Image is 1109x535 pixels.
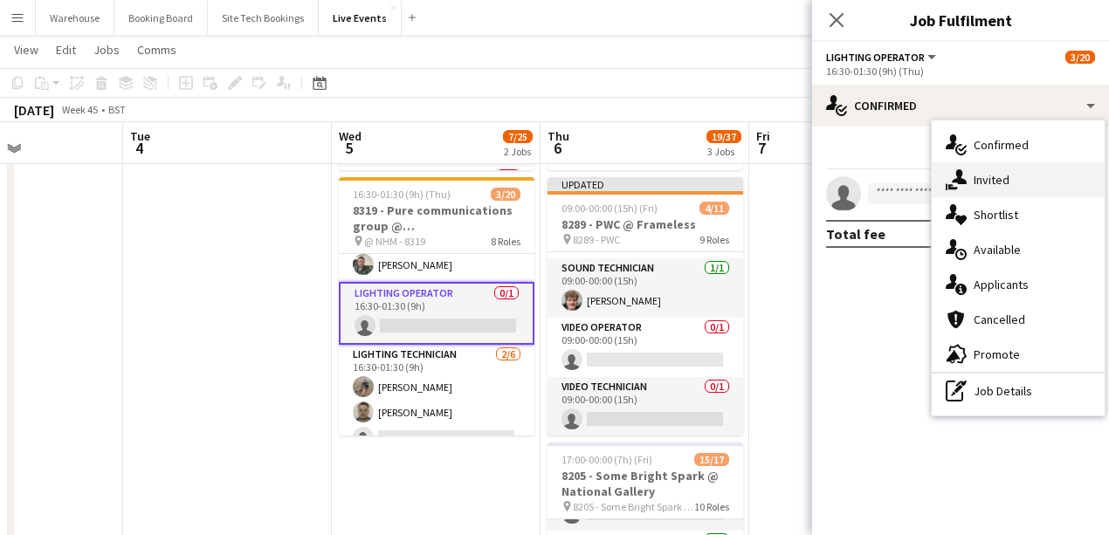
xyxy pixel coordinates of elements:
[932,374,1105,408] div: Job Details
[7,38,45,61] a: View
[114,1,208,35] button: Booking Board
[548,377,743,436] app-card-role: Video Technician0/109:00-00:00 (15h)
[108,103,126,116] div: BST
[339,202,534,234] h3: 8319 - Pure communications group @ [GEOGRAPHIC_DATA]
[812,9,1109,31] h3: Job Fulfilment
[548,468,743,499] h3: 8205 - Some Bright Spark @ National Gallery
[974,277,1029,292] span: Applicants
[754,138,770,158] span: 7
[93,42,120,58] span: Jobs
[353,188,451,201] span: 16:30-01:30 (9h) (Thu)
[548,258,743,318] app-card-role: Sound Technician1/109:00-00:00 (15h)[PERSON_NAME]
[974,172,1009,188] span: Invited
[826,65,1095,78] div: 16:30-01:30 (9h) (Thu)
[573,233,620,246] span: 8289 - PWC
[336,138,362,158] span: 5
[974,312,1025,327] span: Cancelled
[14,101,54,119] div: [DATE]
[137,42,176,58] span: Comms
[491,188,520,201] span: 3/20
[339,177,534,436] app-job-card: 16:30-01:30 (9h) (Thu)3/208319 - Pure communications group @ [GEOGRAPHIC_DATA] @ NHM - 83198 Role...
[812,85,1109,127] div: Confirmed
[127,138,150,158] span: 4
[548,216,743,232] h3: 8289 - PWC @ Frameless
[364,235,425,248] span: @ NHM - 8319
[699,202,729,215] span: 4/11
[561,453,652,466] span: 17:00-00:00 (7h) (Fri)
[826,51,925,64] span: Lighting Operator
[208,1,319,35] button: Site Tech Bookings
[548,177,743,191] div: Updated
[974,242,1021,257] span: Available
[694,453,729,466] span: 15/17
[491,235,520,248] span: 8 Roles
[826,225,885,243] div: Total fee
[707,145,740,158] div: 3 Jobs
[339,128,362,144] span: Wed
[548,177,743,436] app-job-card: Updated09:00-00:00 (15h) (Fri)4/118289 - PWC @ Frameless 8289 - PWC9 Roles Sound Operator1I0/109:...
[36,1,114,35] button: Warehouse
[86,38,127,61] a: Jobs
[130,38,183,61] a: Comms
[339,282,534,345] app-card-role: Lighting Operator0/116:30-01:30 (9h)
[548,128,569,144] span: Thu
[974,346,1020,362] span: Promote
[706,130,741,143] span: 19/37
[548,318,743,377] app-card-role: Video Operator0/109:00-00:00 (15h)
[503,130,533,143] span: 7/25
[58,103,101,116] span: Week 45
[14,42,38,58] span: View
[974,137,1029,153] span: Confirmed
[319,1,402,35] button: Live Events
[545,138,569,158] span: 6
[573,500,694,513] span: 8205 - Some Bright Spark @ National Gallery
[504,145,532,158] div: 2 Jobs
[826,51,939,64] button: Lighting Operator
[699,233,729,246] span: 9 Roles
[339,345,534,531] app-card-role: Lighting Technician2/616:30-01:30 (9h)[PERSON_NAME][PERSON_NAME]
[561,202,658,215] span: 09:00-00:00 (15h) (Fri)
[130,128,150,144] span: Tue
[974,207,1018,223] span: Shortlist
[694,500,729,513] span: 10 Roles
[56,42,76,58] span: Edit
[756,128,770,144] span: Fri
[49,38,83,61] a: Edit
[339,167,534,226] app-card-role: Sound Operator1I0/1
[1065,51,1095,64] span: 3/20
